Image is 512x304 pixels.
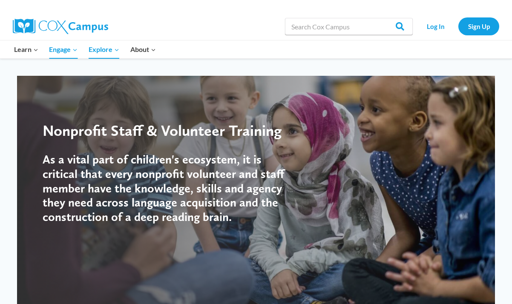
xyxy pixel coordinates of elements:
[9,40,161,58] nav: Primary Navigation
[14,44,38,55] span: Learn
[89,44,119,55] span: Explore
[43,121,292,140] div: Nonprofit Staff & Volunteer Training
[417,17,499,35] nav: Secondary Navigation
[417,17,454,35] a: Log In
[130,44,156,55] span: About
[285,18,413,35] input: Search Cox Campus
[13,19,108,34] img: Cox Campus
[458,17,499,35] a: Sign Up
[43,152,292,224] h4: As a vital part of children's ecosystem, it is critical that every nonprofit volunteer and staff ...
[49,44,78,55] span: Engage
